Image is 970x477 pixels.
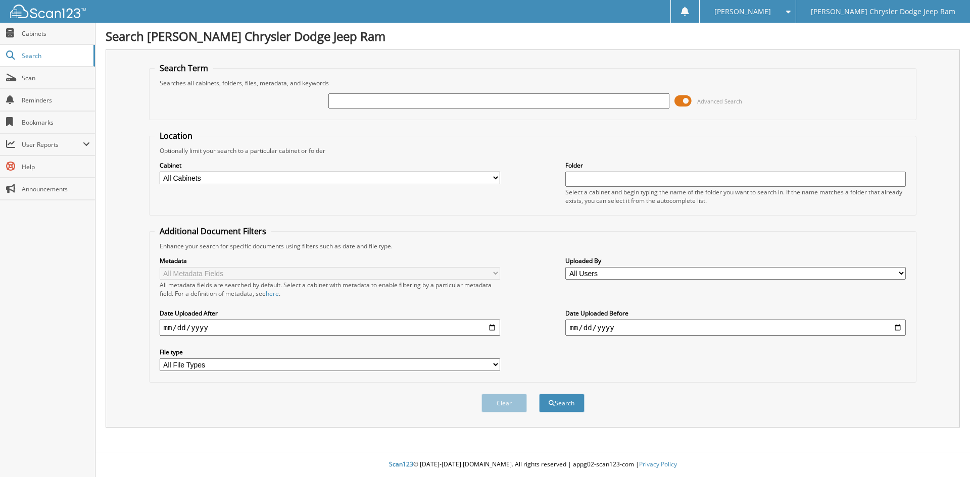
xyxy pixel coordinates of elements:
[481,394,527,412] button: Clear
[22,118,90,127] span: Bookmarks
[155,146,911,155] div: Optionally limit your search to a particular cabinet or folder
[22,163,90,171] span: Help
[565,161,906,170] label: Folder
[811,9,955,15] span: [PERSON_NAME] Chrysler Dodge Jeep Ram
[22,29,90,38] span: Cabinets
[389,460,413,468] span: Scan123
[155,130,198,141] legend: Location
[22,185,90,193] span: Announcements
[565,188,906,205] div: Select a cabinet and begin typing the name of the folder you want to search in. If the name match...
[565,320,906,336] input: end
[106,28,960,44] h1: Search [PERSON_NAME] Chrysler Dodge Jeep Ram
[266,289,279,298] a: here
[160,281,500,298] div: All metadata fields are searched by default. Select a cabinet with metadata to enable filtering b...
[714,9,771,15] span: [PERSON_NAME]
[565,256,906,265] label: Uploaded By
[160,309,500,317] label: Date Uploaded After
[639,460,677,468] a: Privacy Policy
[155,226,271,237] legend: Additional Document Filters
[155,63,213,74] legend: Search Term
[565,309,906,317] label: Date Uploaded Before
[160,161,500,170] label: Cabinet
[22,74,90,82] span: Scan
[22,140,83,149] span: User Reports
[160,348,500,356] label: File type
[22,51,88,60] span: Search
[155,79,911,87] div: Searches all cabinets, folders, files, metadata, and keywords
[155,242,911,250] div: Enhance your search for specific documents using filters such as date and file type.
[539,394,585,412] button: Search
[697,97,742,105] span: Advanced Search
[95,452,970,477] div: © [DATE]-[DATE] [DOMAIN_NAME]. All rights reserved | appg02-scan123-com |
[160,320,500,336] input: start
[22,96,90,104] span: Reminders
[160,256,500,265] label: Metadata
[10,5,86,18] img: scan123-logo-white.svg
